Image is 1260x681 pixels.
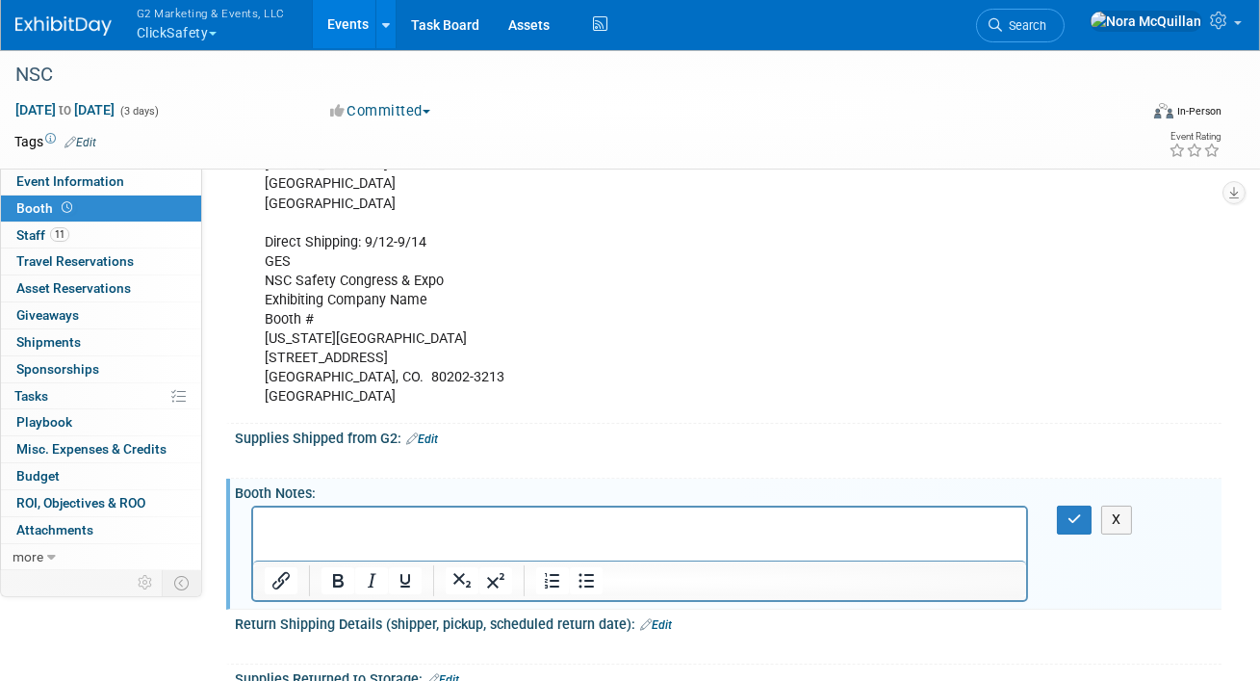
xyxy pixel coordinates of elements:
a: Travel Reservations [1,249,201,275]
span: Attachments [16,522,93,537]
button: Committed [323,101,438,121]
a: Edit [640,618,672,632]
img: Nora McQuillan [1090,11,1202,32]
span: Search [1002,18,1046,33]
span: more [13,549,43,564]
iframe: Rich Text Area [253,508,1026,561]
a: Giveaways [1,302,201,328]
a: Asset Reservations [1,275,201,301]
span: (3 days) [118,105,159,118]
a: more [1,544,201,570]
span: Travel Reservations [16,253,134,269]
button: Bold [321,567,354,594]
a: Edit [406,432,438,446]
img: ExhibitDay [15,16,112,36]
a: Attachments [1,517,201,543]
span: Budget [16,468,60,484]
div: Booth Notes: [235,479,1221,503]
button: X [1101,506,1132,534]
span: [DATE] [DATE] [14,101,116,118]
a: Edit [64,136,96,149]
button: Superscript [479,567,512,594]
button: Bullet list [570,567,603,594]
span: Playbook [16,414,72,430]
span: Booth [16,200,76,216]
button: Italic [355,567,388,594]
button: Subscript [446,567,478,594]
span: Sponsorships [16,361,99,377]
a: Playbook [1,409,201,435]
div: Event Rating [1169,132,1221,142]
div: NSC [9,58,1119,92]
td: Personalize Event Tab Strip [129,570,163,595]
span: Tasks [14,388,48,404]
a: ROI, Objectives & ROO [1,490,201,516]
span: Asset Reservations [16,280,131,296]
div: Supplies Shipped from G2: [235,424,1221,449]
td: Toggle Event Tabs [163,570,202,595]
a: Search [976,9,1065,42]
div: Advanced Shipping: 8/7-9/5 GES NSC Safety Congress & Expo Exhibiting Company Name Booth # c/o TFo... [251,30,1028,416]
span: to [56,102,74,118]
a: Tasks [1,383,201,409]
span: Booth not reserved yet [58,200,76,215]
a: Staff11 [1,223,201,249]
div: In-Person [1176,104,1221,118]
span: 11 [50,227,69,242]
span: ROI, Objectives & ROO [16,495,145,511]
span: Shipments [16,334,81,350]
span: Giveaways [16,307,79,323]
img: Format-Inperson.png [1154,103,1173,118]
div: Event Format [1044,100,1221,129]
a: Booth [1,196,201,222]
a: Event Information [1,169,201,195]
button: Underline [389,567,422,594]
span: Misc. Expenses & Credits [16,441,167,457]
span: G2 Marketing & Events, LLC [137,3,285,23]
a: Sponsorships [1,356,201,382]
a: Budget [1,463,201,489]
td: Tags [14,132,96,151]
a: Misc. Expenses & Credits [1,436,201,462]
span: Staff [16,227,69,243]
button: Numbered list [536,567,569,594]
span: Event Information [16,173,124,189]
button: Insert/edit link [265,567,297,594]
a: Shipments [1,329,201,355]
div: Return Shipping Details (shipper, pickup, scheduled return date): [235,610,1221,635]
